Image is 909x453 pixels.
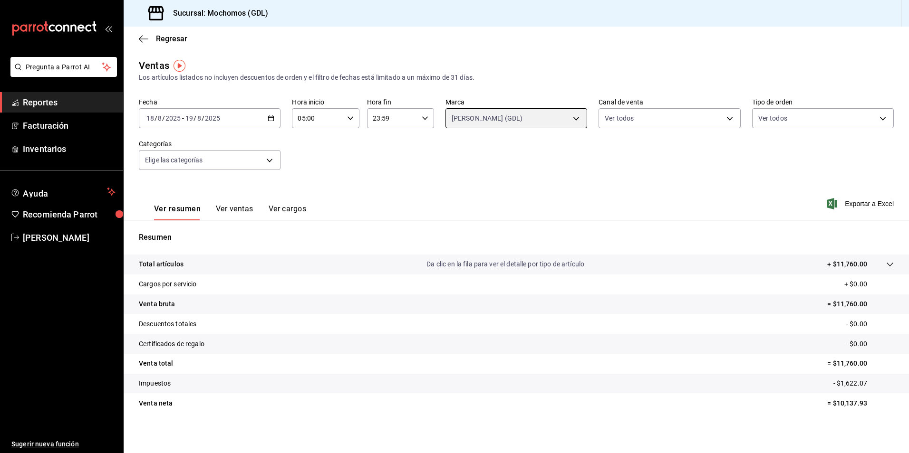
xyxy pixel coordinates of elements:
[146,114,155,122] input: --
[145,155,203,165] span: Elige las categorías
[165,8,268,19] h3: Sucursal: Mochomos (GDL)
[182,114,184,122] span: -
[139,359,173,368] p: Venta total
[23,142,116,155] span: Inventarios
[139,299,175,309] p: Venta bruta
[156,34,187,43] span: Regresar
[139,398,173,408] p: Venta neta
[758,113,787,123] span: Ver todos
[202,114,204,122] span: /
[162,114,165,122] span: /
[139,141,280,147] label: Categorías
[185,114,193,122] input: --
[154,204,306,220] div: navigation tabs
[445,99,587,105] label: Marca
[269,204,307,220] button: Ver cargos
[139,73,894,83] div: Los artículos listados no incluyen descuentos de orden y el filtro de fechas está limitado a un m...
[193,114,196,122] span: /
[139,259,184,269] p: Total artículos
[155,114,157,122] span: /
[154,204,201,220] button: Ver resumen
[139,279,197,289] p: Cargos por servicio
[829,198,894,209] button: Exportar a Excel
[165,114,181,122] input: ----
[827,299,894,309] p: = $11,760.00
[23,119,116,132] span: Facturación
[846,319,894,329] p: - $0.00
[605,113,634,123] span: Ver todos
[23,96,116,109] span: Reportes
[7,69,117,79] a: Pregunta a Parrot AI
[833,378,894,388] p: - $1,622.07
[157,114,162,122] input: --
[11,439,116,449] span: Sugerir nueva función
[139,319,196,329] p: Descuentos totales
[23,186,103,198] span: Ayuda
[844,279,894,289] p: + $0.00
[827,359,894,368] p: = $11,760.00
[23,208,116,221] span: Recomienda Parrot
[204,114,221,122] input: ----
[599,99,740,105] label: Canal de venta
[23,231,116,244] span: [PERSON_NAME]
[105,25,112,32] button: open_drawer_menu
[139,232,894,243] p: Resumen
[827,259,867,269] p: + $11,760.00
[139,378,171,388] p: Impuestos
[139,339,204,349] p: Certificados de regalo
[139,34,187,43] button: Regresar
[426,259,584,269] p: Da clic en la fila para ver el detalle por tipo de artículo
[752,99,894,105] label: Tipo de orden
[139,99,280,105] label: Fecha
[10,57,117,77] button: Pregunta a Parrot AI
[367,99,434,105] label: Hora fin
[174,60,185,72] img: Tooltip marker
[292,99,359,105] label: Hora inicio
[827,398,894,408] p: = $10,137.93
[846,339,894,349] p: - $0.00
[139,58,169,73] div: Ventas
[197,114,202,122] input: --
[26,62,102,72] span: Pregunta a Parrot AI
[216,204,253,220] button: Ver ventas
[452,113,523,123] span: [PERSON_NAME] (GDL)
